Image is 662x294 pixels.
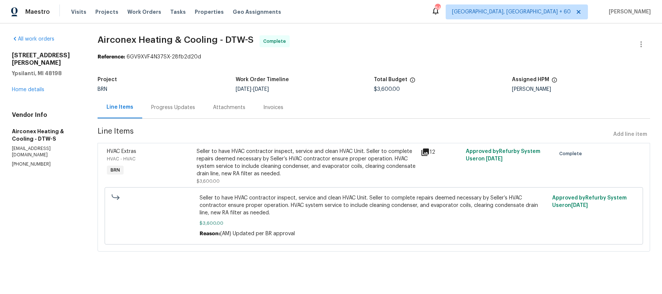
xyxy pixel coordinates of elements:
span: (AM) Updated per BR approval [220,231,295,236]
b: Reference: [98,54,125,60]
span: [PERSON_NAME] [606,8,651,16]
span: Projects [95,8,118,16]
p: [EMAIL_ADDRESS][DOMAIN_NAME] [12,146,80,158]
span: HVAC - HVAC [107,157,136,161]
span: The hpm assigned to this work order. [551,77,557,87]
span: Line Items [98,128,610,141]
span: Approved by Refurby System User on [552,195,627,208]
div: [PERSON_NAME] [512,87,650,92]
h5: Assigned HPM [512,77,549,82]
div: Seller to have HVAC contractor inspect, service and clean HVAC Unit. Seller to complete repairs d... [197,148,417,178]
span: The total cost of line items that have been proposed by Opendoor. This sum includes line items th... [410,77,416,87]
a: All work orders [12,36,54,42]
span: Approved by Refurby System User on [466,149,540,162]
div: 12 [421,148,461,157]
h5: Work Order Timeline [236,77,289,82]
div: Attachments [213,104,245,111]
span: [DATE] [571,203,588,208]
span: - [236,87,269,92]
span: Reason: [200,231,220,236]
span: Complete [263,38,289,45]
div: Invoices [263,104,283,111]
h5: Project [98,77,117,82]
span: $3,600.00 [374,87,400,92]
span: [DATE] [236,87,251,92]
span: Seller to have HVAC contractor inspect, service and clean HVAC Unit. Seller to complete repairs d... [200,194,548,217]
span: Complete [559,150,585,157]
h2: [STREET_ADDRESS][PERSON_NAME] [12,52,80,67]
h5: Total Budget [374,77,407,82]
span: BRN [98,87,107,92]
h5: Airconex Heating & Cooling - DTW-S [12,128,80,143]
span: Visits [71,8,86,16]
div: 840 [435,4,440,12]
span: $3,600.00 [197,179,220,183]
span: [DATE] [486,156,503,162]
span: HVAC Extras [107,149,136,154]
div: Progress Updates [151,104,195,111]
div: Line Items [106,103,133,111]
h4: Vendor Info [12,111,80,119]
span: Tasks [170,9,186,15]
p: [PHONE_NUMBER] [12,161,80,167]
span: Maestro [25,8,50,16]
span: Geo Assignments [233,8,281,16]
span: [DATE] [253,87,269,92]
span: [GEOGRAPHIC_DATA], [GEOGRAPHIC_DATA] + 60 [452,8,571,16]
span: Properties [195,8,224,16]
div: 6GV9XVF4N37SX-28fb2d20d [98,53,650,61]
span: $3,600.00 [200,220,548,227]
span: Airconex Heating & Cooling - DTW-S [98,35,254,44]
span: BRN [108,166,123,174]
h5: Ypsilanti, MI 48198 [12,70,80,77]
a: Home details [12,87,44,92]
span: Work Orders [127,8,161,16]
